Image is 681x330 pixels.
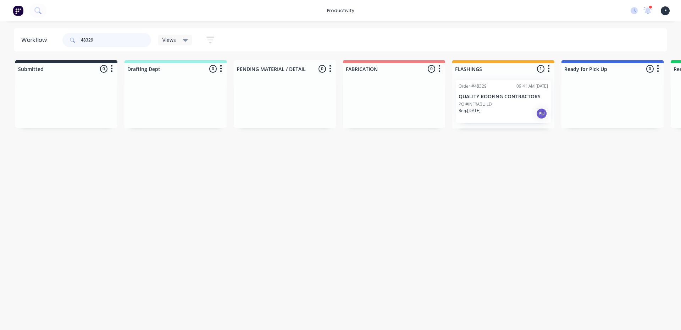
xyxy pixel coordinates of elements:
[162,36,176,44] span: Views
[13,5,23,16] img: Factory
[459,101,492,108] p: PO #INFRABUILD
[81,33,151,47] input: Search for orders...
[664,7,666,14] span: F
[459,83,487,89] div: Order #48329
[536,108,547,119] div: PU
[456,80,551,123] div: Order #4832909:41 AM [DATE]QUALITY ROOFING CONTRACTORSPO #INFRABUILDReq.[DATE]PU
[459,108,481,114] p: Req. [DATE]
[323,5,358,16] div: productivity
[21,36,50,44] div: Workflow
[516,83,548,89] div: 09:41 AM [DATE]
[459,94,548,100] p: QUALITY ROOFING CONTRACTORS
